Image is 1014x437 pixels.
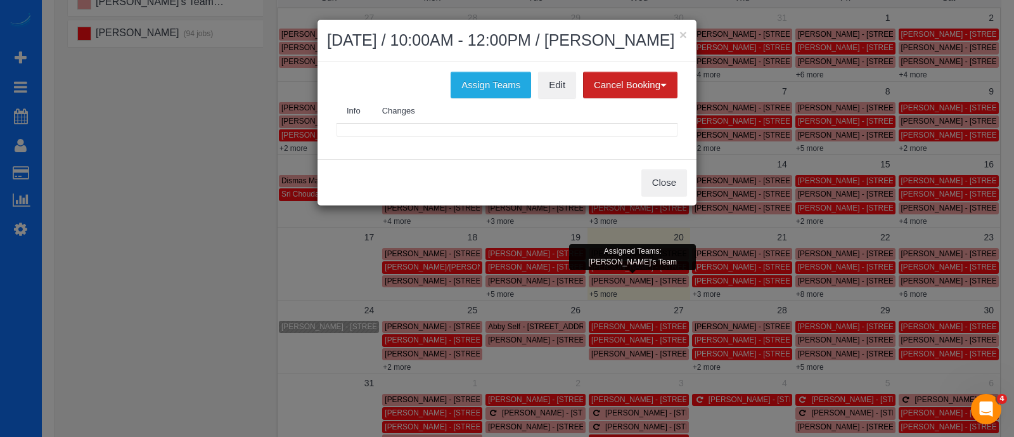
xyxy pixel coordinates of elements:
button: Close [641,169,687,196]
button: × [679,28,687,41]
a: Changes [372,98,425,124]
button: Assign Teams [451,72,531,98]
div: Assigned Teams: [PERSON_NAME]'s Team [569,244,696,270]
a: Edit [538,72,576,98]
iframe: Intercom live chat [971,394,1001,424]
a: Info [337,98,371,124]
span: Changes [382,106,415,115]
span: Info [347,106,361,115]
button: Cancel Booking [583,72,677,98]
h2: [DATE] / 10:00AM - 12:00PM / [PERSON_NAME] [327,29,687,52]
span: 4 [997,394,1007,404]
